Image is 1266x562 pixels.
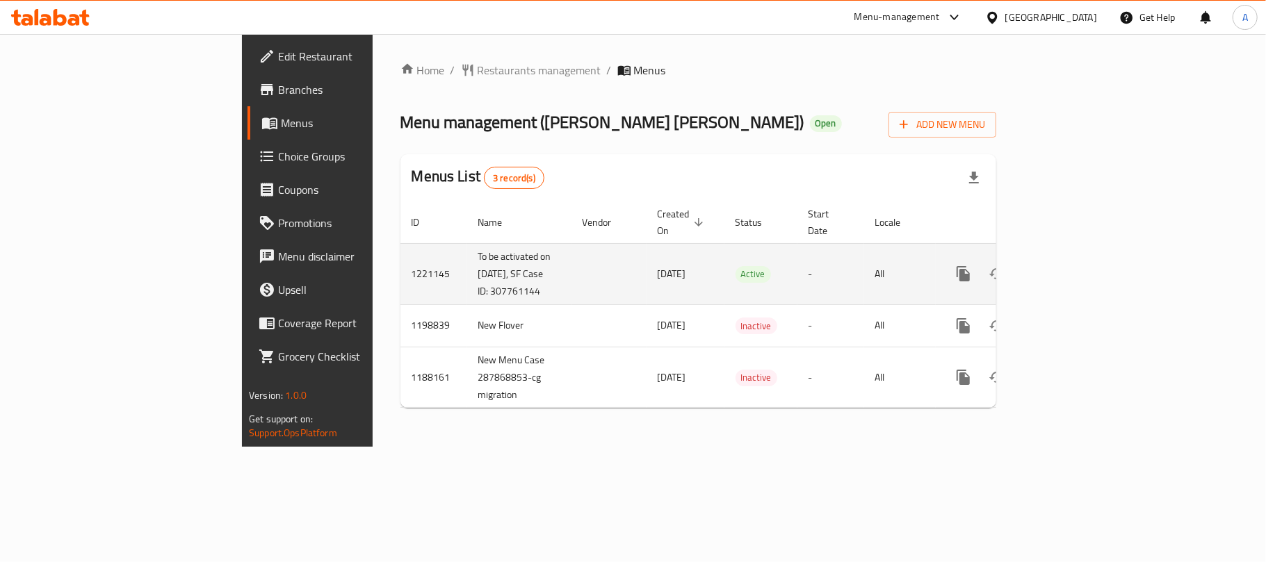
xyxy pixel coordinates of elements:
span: Coupons [278,181,442,198]
span: Grocery Checklist [278,348,442,365]
span: Active [736,266,771,282]
a: Choice Groups [247,140,453,173]
div: Export file [957,161,991,195]
button: Change Status [980,309,1014,342]
span: Upsell [278,281,442,298]
a: Coverage Report [247,306,453,340]
span: Promotions [278,215,442,231]
span: [DATE] [658,265,686,283]
button: more [947,257,980,290]
span: Inactive [736,370,777,386]
a: Menu disclaimer [247,240,453,273]
span: Name [478,214,521,231]
td: - [797,347,864,408]
span: Menu disclaimer [278,248,442,265]
td: New Flover [467,304,571,347]
div: [GEOGRAPHIC_DATA] [1005,10,1097,25]
span: Status [736,214,781,231]
table: enhanced table [400,201,1091,408]
div: Total records count [484,167,544,189]
span: Inactive [736,318,777,334]
span: Add New Menu [900,116,985,133]
span: [DATE] [658,316,686,334]
button: Add New Menu [888,112,996,138]
a: Upsell [247,273,453,306]
button: more [947,309,980,342]
h2: Menus List [412,166,544,189]
td: All [864,304,936,347]
span: Created On [658,206,708,239]
span: 1.0.0 [285,386,307,404]
span: Edit Restaurant [278,48,442,65]
a: Promotions [247,206,453,240]
a: Edit Restaurant [247,40,453,73]
a: Support.OpsPlatform [249,424,337,442]
td: - [797,243,864,304]
span: Menu management ( [PERSON_NAME] [PERSON_NAME] ) [400,106,804,138]
a: Menus [247,106,453,140]
span: Get support on: [249,410,313,428]
span: Version: [249,386,283,404]
span: Choice Groups [278,148,442,165]
span: Coverage Report [278,315,442,331]
div: Inactive [736,370,777,386]
span: [DATE] [658,368,686,386]
td: - [797,304,864,347]
span: Start Date [809,206,847,239]
td: All [864,243,936,304]
div: Active [736,266,771,283]
span: Vendor [583,214,630,231]
span: 3 record(s) [485,172,544,185]
span: Menus [281,115,442,131]
span: Branches [278,81,442,98]
a: Coupons [247,173,453,206]
td: To be activated on [DATE], SF Case ID: 307761144 [467,243,571,304]
a: Branches [247,73,453,106]
td: All [864,347,936,408]
nav: breadcrumb [400,62,996,78]
span: Open [810,117,842,129]
span: Locale [875,214,919,231]
div: Menu-management [854,9,940,26]
button: more [947,361,980,394]
li: / [607,62,612,78]
button: Change Status [980,361,1014,394]
td: New Menu Case 287868853-cg migration [467,347,571,408]
a: Restaurants management [461,62,601,78]
span: Menus [634,62,666,78]
span: ID [412,214,438,231]
span: A [1242,10,1248,25]
a: Grocery Checklist [247,340,453,373]
span: Restaurants management [478,62,601,78]
th: Actions [936,201,1091,244]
